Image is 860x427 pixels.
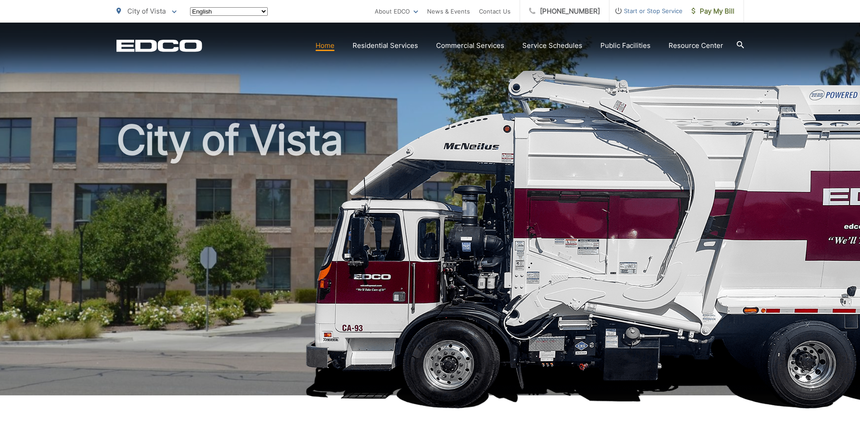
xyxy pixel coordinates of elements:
[692,6,734,17] span: Pay My Bill
[116,117,744,404] h1: City of Vista
[479,6,511,17] a: Contact Us
[116,39,202,52] a: EDCD logo. Return to the homepage.
[600,40,651,51] a: Public Facilities
[669,40,723,51] a: Resource Center
[127,7,166,15] span: City of Vista
[436,40,504,51] a: Commercial Services
[522,40,582,51] a: Service Schedules
[190,7,268,16] select: Select a language
[375,6,418,17] a: About EDCO
[427,6,470,17] a: News & Events
[316,40,335,51] a: Home
[353,40,418,51] a: Residential Services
